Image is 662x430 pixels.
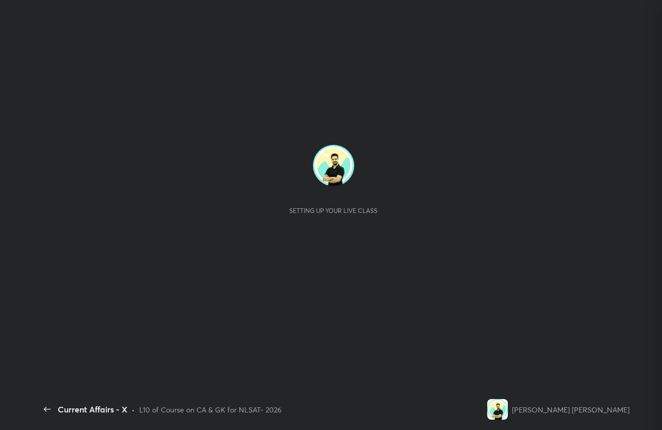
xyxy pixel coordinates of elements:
[512,404,630,415] div: [PERSON_NAME] [PERSON_NAME]
[139,404,282,415] div: L10 of Course on CA & GK for NLSAT- 2026
[289,207,377,214] div: Setting up your live class
[131,404,135,415] div: •
[487,399,508,420] img: cbb332b380cd4d0a9bcabf08f684c34f.jpg
[313,145,354,186] img: cbb332b380cd4d0a9bcabf08f684c34f.jpg
[58,403,127,416] div: Current Affairs - X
